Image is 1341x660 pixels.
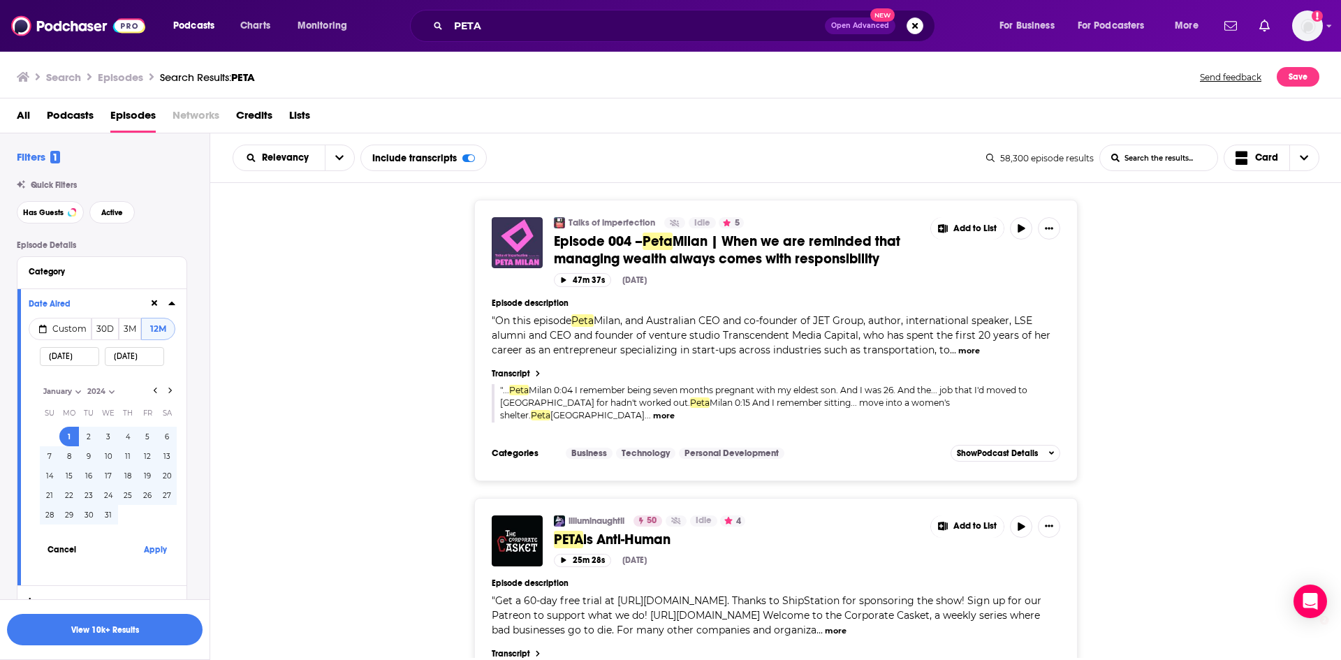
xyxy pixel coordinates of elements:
[554,217,565,228] img: Talks of imperfection
[29,592,175,609] button: Language
[1078,16,1145,36] span: For Podcasters
[59,485,79,505] button: 22
[40,505,59,525] button: 28
[119,318,142,340] button: 3M
[134,536,176,562] button: Apply
[931,217,1004,240] button: Show More Button
[622,555,647,565] div: [DATE]
[554,515,565,527] a: iilluminaughtii
[951,445,1061,462] button: ShowPodcast Details
[1294,613,1327,646] iframe: Intercom live chat
[233,153,325,163] button: open menu
[492,314,1050,356] span: Milan, and Australian CEO and co-founder of JET Group, author, international speaker, LSE alumni ...
[990,15,1072,37] button: open menu
[138,485,157,505] button: 26
[41,536,82,562] button: Cancel
[554,531,921,548] a: PETAis Anti-Human
[101,209,123,217] span: Active
[492,594,1041,636] span: Get a 60-day free trial at [URL][DOMAIN_NAME]. Thanks to ShipStation for sponsoring the show! Sig...
[492,515,543,566] a: PETA is Anti-Human
[931,515,1004,538] button: Show More Button
[240,16,270,36] span: Charts
[40,347,99,366] input: Start Date
[79,485,98,505] button: 23
[138,399,157,427] th: Friday
[492,578,1060,588] h4: Episode description
[569,217,655,228] a: Talks of imperfection
[690,515,717,527] a: Idle
[719,217,744,228] button: 5
[950,344,956,356] span: ...
[29,318,91,340] button: Custom
[89,201,135,223] button: Active
[566,448,613,459] a: Business
[616,448,675,459] a: Technology
[1322,613,1333,624] span: 2
[492,369,530,379] h4: Transcript
[495,314,571,327] span: On this episode
[1196,67,1266,87] button: Send feedback
[1224,145,1320,171] button: Choose View
[105,347,164,366] input: End Date
[138,427,157,446] button: 5
[957,448,1038,458] span: Show Podcast Details
[583,531,670,548] span: is Anti-Human
[953,521,997,531] span: Add to List
[17,201,84,223] button: Has Guests
[149,383,163,397] button: Go to previous month
[138,446,157,466] button: 12
[23,209,64,217] span: Has Guests
[118,399,138,427] th: Thursday
[233,145,355,171] h2: Choose List sort
[492,594,1041,636] span: "
[816,624,823,636] span: ...
[262,153,314,163] span: Relevancy
[11,13,145,39] img: Podchaser - Follow, Share and Rate Podcasts
[554,233,643,250] span: Episode 004 –
[360,145,487,171] div: Include transcripts
[554,233,921,267] a: Episode 004 –PetaMilan | When we are reminded that managing wealth always comes with responsibility
[157,446,177,466] button: 13
[509,385,529,395] span: Peta
[647,514,657,528] span: 50
[157,427,177,446] button: 6
[325,145,354,170] button: open menu
[40,466,59,485] button: 14
[448,15,825,37] input: Search podcasts, credits, & more...
[17,104,30,133] a: All
[633,515,662,527] a: 50
[118,485,138,505] button: 25
[157,485,177,505] button: 27
[554,554,611,567] button: 25m 28s
[643,233,673,250] span: Peta
[40,399,59,427] th: Sunday
[46,71,81,84] h3: Search
[50,151,60,163] span: 1
[52,323,87,334] span: Custom
[157,466,177,485] button: 20
[173,16,214,36] span: Podcasts
[110,104,156,133] a: Episodes
[1069,15,1165,37] button: open menu
[1312,10,1323,22] svg: Add a profile image
[953,223,997,234] span: Add to List
[690,397,710,408] span: Peta
[571,314,594,327] span: Peta
[59,427,79,446] button: 1
[141,318,175,340] button: 12M
[1165,15,1216,37] button: open menu
[569,515,624,527] a: iilluminaughtii
[554,531,583,548] span: PETA
[1292,10,1323,41] span: Logged in as WesBurdett
[236,104,272,133] span: Credits
[1038,217,1060,240] button: Show More Button
[91,318,119,340] button: 30D
[503,385,509,395] span: ...
[289,104,310,133] a: Lists
[1219,14,1243,38] a: Show notifications dropdown
[679,448,784,459] a: Personal Development
[118,466,138,485] button: 18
